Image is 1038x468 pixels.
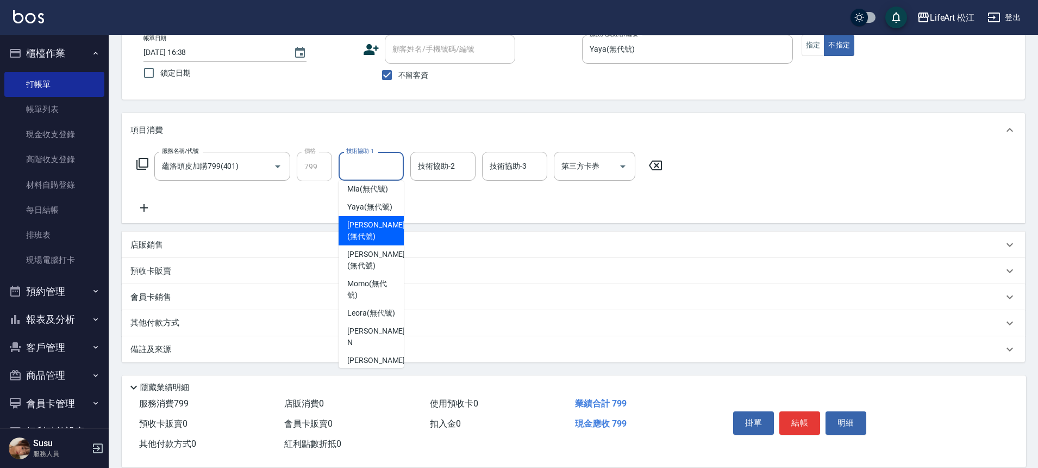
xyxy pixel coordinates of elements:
span: Yaya (無代號) [347,201,392,213]
button: 不指定 [824,35,854,56]
p: 預收卡販賣 [130,266,171,277]
button: 商品管理 [4,361,104,390]
p: 會員卡銷售 [130,292,171,303]
span: 扣入金 0 [430,418,461,429]
span: 店販消費 0 [284,398,324,409]
button: save [885,7,907,28]
a: 帳單列表 [4,97,104,122]
div: 店販銷售 [122,232,1025,258]
a: 現場電腦打卡 [4,248,104,273]
img: Person [9,438,30,459]
label: 帳單日期 [143,34,166,42]
span: Mia (無代號) [347,183,388,195]
div: 備註及來源 [122,336,1025,362]
button: 明細 [826,411,866,434]
div: 會員卡銷售 [122,284,1025,310]
p: 隱藏業績明細 [140,382,189,393]
p: 項目消費 [130,125,163,136]
div: 其他付款方式 [122,310,1025,336]
span: [PERSON_NAME] -N [347,325,407,348]
a: 高階收支登錄 [4,147,104,172]
button: 結帳 [779,411,820,434]
button: 掛單 [733,411,774,434]
div: 預收卡販賣 [122,258,1025,284]
span: Momo (無代號) [347,278,395,301]
input: YYYY/MM/DD hh:mm [143,44,283,61]
span: 不留客資 [398,70,429,81]
span: Leora (無代號) [347,307,395,319]
button: 報表及分析 [4,305,104,334]
button: 預約管理 [4,278,104,306]
h5: Susu [33,438,89,449]
a: 材料自購登錄 [4,173,104,198]
a: 現金收支登錄 [4,122,104,147]
button: 會員卡管理 [4,390,104,418]
button: Open [614,158,631,175]
span: [PERSON_NAME] -L [347,355,407,378]
label: 服務名稱/代號 [162,147,198,155]
span: [PERSON_NAME] (無代號) [347,219,405,242]
span: [PERSON_NAME] (無代號) [347,249,405,272]
div: 項目消費 [122,113,1025,147]
span: 紅利點數折抵 0 [284,439,341,449]
span: 預收卡販賣 0 [139,418,187,429]
img: Logo [13,10,44,23]
button: LifeArt 松江 [912,7,979,29]
span: 現金應收 799 [575,418,627,429]
button: 紅利點數設定 [4,417,104,446]
p: 店販銷售 [130,239,163,251]
button: 客戶管理 [4,334,104,362]
p: 服務人員 [33,449,89,459]
button: 指定 [802,35,825,56]
label: 價格 [304,147,316,155]
button: Choose date, selected date is 2025-08-12 [287,40,313,66]
p: 其他付款方式 [130,317,185,329]
p: 備註及來源 [130,344,171,355]
span: 服務消費 799 [139,398,189,409]
a: 每日結帳 [4,198,104,223]
button: 櫃檯作業 [4,39,104,67]
span: 其他付款方式 0 [139,439,196,449]
button: Open [269,158,286,175]
label: 技術協助-1 [346,147,374,155]
span: 業績合計 799 [575,398,627,409]
span: 會員卡販賣 0 [284,418,333,429]
button: 登出 [983,8,1025,28]
div: LifeArt 松江 [930,11,975,24]
span: 使用預收卡 0 [430,398,478,409]
span: 鎖定日期 [160,67,191,79]
a: 打帳單 [4,72,104,97]
a: 排班表 [4,223,104,248]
